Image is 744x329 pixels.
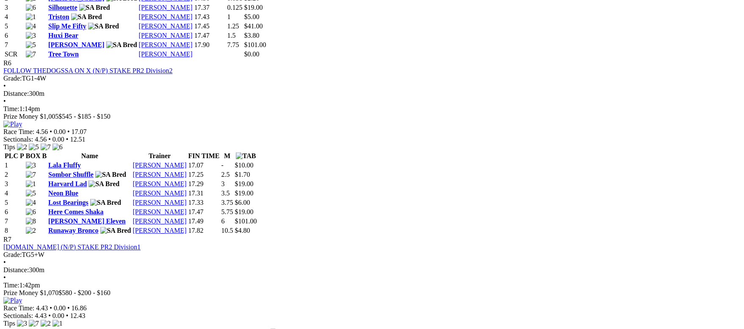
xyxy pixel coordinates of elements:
[235,208,254,215] span: $19.00
[188,180,220,188] td: 17.29
[48,4,77,11] a: Silhouette
[54,128,66,135] span: 0.00
[26,22,36,30] img: 4
[235,171,250,178] span: $1.70
[4,13,25,21] td: 4
[221,217,225,225] text: 6
[3,105,19,112] span: Time:
[53,143,63,151] img: 6
[227,13,231,20] text: 1
[3,312,33,319] span: Sectionals:
[139,22,193,30] a: [PERSON_NAME]
[26,32,36,39] img: 3
[42,152,47,159] span: B
[26,171,36,178] img: 7
[26,208,36,216] img: 6
[3,105,741,113] div: 1:14pm
[4,41,25,49] td: 7
[133,217,187,225] a: [PERSON_NAME]
[48,199,89,206] a: Lost Bearings
[139,41,193,48] a: [PERSON_NAME]
[3,120,22,128] img: Play
[133,190,187,197] a: [PERSON_NAME]
[3,266,29,273] span: Distance:
[139,32,193,39] a: [PERSON_NAME]
[3,259,6,266] span: •
[4,50,25,59] td: SCR
[3,274,6,281] span: •
[133,162,187,169] a: [PERSON_NAME]
[72,128,87,135] span: 17.07
[41,143,51,151] img: 7
[133,208,187,215] a: [PERSON_NAME]
[3,289,741,297] div: Prize Money $1,070
[133,180,187,187] a: [PERSON_NAME]
[66,136,69,143] span: •
[188,152,220,160] th: FIN TIME
[26,4,36,11] img: 6
[3,98,6,105] span: •
[26,180,36,188] img: 1
[235,190,254,197] span: $19.00
[3,82,6,89] span: •
[17,320,27,327] img: 3
[188,226,220,235] td: 17.82
[26,199,36,206] img: 4
[244,50,260,58] span: $0.00
[3,282,19,289] span: Time:
[3,251,22,258] span: Grade:
[188,217,220,226] td: 17.49
[194,31,226,40] td: 17.47
[48,41,104,48] a: [PERSON_NAME]
[4,208,25,216] td: 6
[48,32,78,39] a: Huxi Bear
[53,320,63,327] img: 1
[139,50,193,58] a: [PERSON_NAME]
[53,312,64,319] span: 0.00
[48,50,79,58] a: Tree Town
[95,171,126,178] img: SA Bred
[221,208,233,215] text: 5.75
[235,180,254,187] span: $19.00
[71,13,102,21] img: SA Bred
[70,136,85,143] span: 12.51
[4,170,25,179] td: 2
[133,152,187,160] th: Trainer
[26,227,36,234] img: 2
[4,31,25,40] td: 6
[20,152,24,159] span: P
[48,22,86,30] a: Slip Me Fifty
[235,162,254,169] span: $10.00
[188,161,220,170] td: 17.07
[35,312,47,319] span: 4.43
[67,304,70,312] span: •
[3,59,11,67] span: R6
[4,226,25,235] td: 8
[48,208,103,215] a: Here Comes Shaka
[48,171,94,178] a: Sombor Shuffle
[3,236,11,243] span: R7
[244,13,260,20] span: $5.00
[106,41,137,49] img: SA Bred
[67,128,70,135] span: •
[4,3,25,12] td: 3
[54,304,66,312] span: 0.00
[235,227,250,234] span: $4.80
[26,162,36,169] img: 3
[41,320,51,327] img: 2
[26,50,36,58] img: 7
[244,41,266,48] span: $101.00
[48,136,51,143] span: •
[79,4,110,11] img: SA Bred
[48,162,81,169] a: Lala Fluffy
[35,136,47,143] span: 4.56
[244,32,260,39] span: $3.80
[5,152,18,159] span: PLC
[188,189,220,198] td: 17.31
[3,90,29,97] span: Distance:
[88,22,119,30] img: SA Bred
[3,128,34,135] span: Race Time:
[4,189,25,198] td: 4
[66,312,69,319] span: •
[48,13,69,20] a: Triston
